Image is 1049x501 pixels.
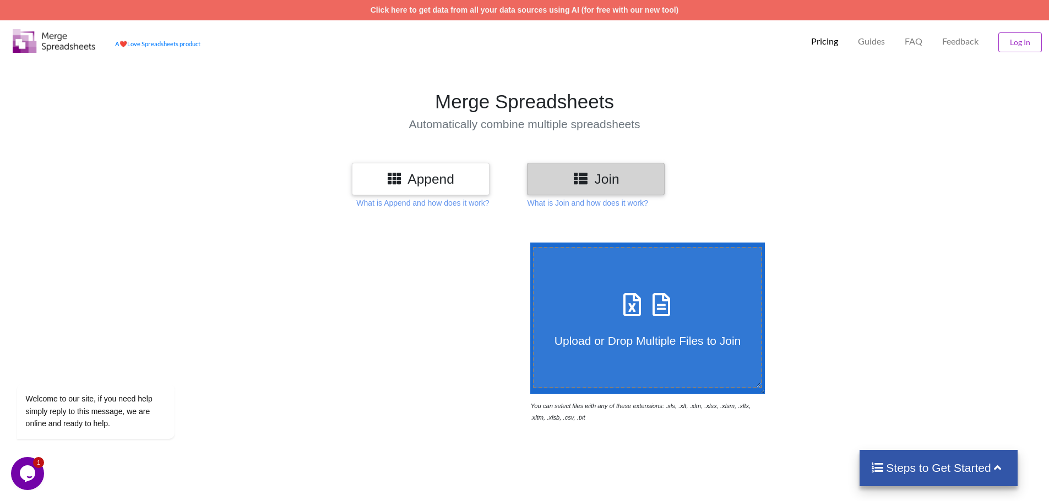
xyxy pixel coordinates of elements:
p: Guides [858,36,885,47]
h3: Append [360,171,481,187]
a: AheartLove Spreadsheets product [115,40,200,47]
span: Feedback [942,37,979,46]
i: You can select files with any of these extensions: .xls, .xlt, .xlm, .xlsx, .xlsm, .xltx, .xltm, ... [530,403,751,421]
p: FAQ [905,36,922,47]
span: Upload or Drop Multiple Files to Join [555,334,741,347]
h4: Steps to Get Started [871,461,1007,475]
iframe: chat widget [11,284,209,452]
p: What is Append and how does it work? [356,197,489,208]
p: Pricing [811,36,838,47]
a: Click here to get data from all your data sources using AI (for free with our new tool) [371,5,679,14]
h3: Join [535,171,656,187]
iframe: chat widget [11,457,46,490]
p: What is Join and how does it work? [527,197,648,208]
button: Log In [998,32,1042,52]
span: heart [119,40,127,47]
img: Logo.png [13,29,95,53]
